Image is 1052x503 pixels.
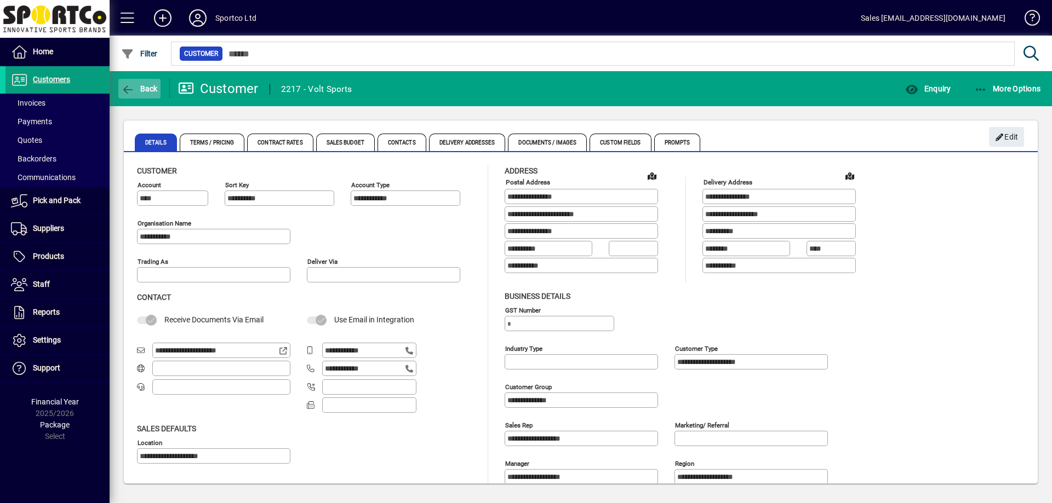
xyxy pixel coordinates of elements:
span: Products [33,252,64,261]
div: Customer [178,80,259,97]
mat-label: Industry type [505,344,542,352]
a: View on map [643,167,661,184]
button: More Options [971,79,1044,99]
span: Customers [33,75,70,84]
span: Reports [33,308,60,316]
button: Profile [180,8,215,28]
a: Staff [5,271,110,298]
mat-label: Manager [505,459,529,467]
span: Documents / Images [508,134,587,151]
mat-label: Trading as [138,258,168,265]
span: Enquiry [905,84,951,93]
span: Business details [505,292,570,300]
mat-label: Customer type [675,344,718,352]
span: Use Email in Integration [334,315,414,324]
mat-label: Account [138,181,161,189]
div: Sales [EMAIL_ADDRESS][DOMAIN_NAME] [861,9,1005,27]
a: Home [5,38,110,66]
mat-label: Marketing/ Referral [675,421,729,429]
span: Prompts [654,134,701,151]
span: Backorders [11,154,56,163]
a: Payments [5,112,110,131]
span: Support [33,363,60,372]
mat-label: Organisation name [138,219,191,227]
span: Communications [11,173,76,182]
span: Settings [33,336,61,344]
div: Sportco Ltd [215,9,256,27]
span: Contacts [378,134,426,151]
span: Contract Rates [247,134,313,151]
a: Quotes [5,131,110,149]
a: Knowledge Base [1016,2,1038,38]
mat-label: Account Type [351,181,390,189]
span: Receive Documents Via Email [164,315,264,324]
mat-label: Deliver via [307,258,338,265]
a: Support [5,355,110,382]
a: Backorders [5,149,110,168]
span: Edit [995,128,1019,146]
span: Customer [137,166,177,175]
span: Details [135,134,177,151]
span: Sales Budget [316,134,375,151]
span: Financial Year [31,397,79,406]
a: Reports [5,299,110,326]
span: Home [33,47,53,56]
span: Sales defaults [137,424,196,433]
mat-label: GST Number [505,306,541,314]
button: Add [145,8,180,28]
button: Edit [989,127,1024,147]
span: Staff [33,280,50,288]
span: Contact [137,293,171,302]
button: Back [118,79,161,99]
a: Invoices [5,94,110,112]
span: Address [505,166,538,175]
span: Pick and Pack [33,196,81,205]
mat-label: Location [138,438,162,446]
span: Terms / Pricing [180,134,245,151]
mat-label: Customer group [505,383,552,390]
span: Payments [11,117,52,126]
span: Invoices [11,99,45,107]
span: Package [40,420,70,429]
a: Pick and Pack [5,187,110,215]
span: Delivery Addresses [429,134,506,151]
a: Settings [5,327,110,354]
a: Products [5,243,110,270]
a: View on map [841,167,859,184]
button: Enquiry [902,79,953,99]
span: Quotes [11,136,42,144]
div: 2217 - Volt Sports [281,80,352,98]
app-page-header-button: Back [110,79,170,99]
mat-label: Region [675,459,694,467]
mat-label: Sort key [225,181,249,189]
span: Suppliers [33,224,64,233]
span: Back [121,84,158,93]
mat-label: Sales rep [505,421,533,429]
span: More Options [974,84,1041,93]
a: Suppliers [5,215,110,242]
span: Customer [184,48,218,59]
button: Filter [118,44,161,63]
span: Filter [121,49,158,58]
span: Custom Fields [590,134,651,151]
a: Communications [5,168,110,187]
